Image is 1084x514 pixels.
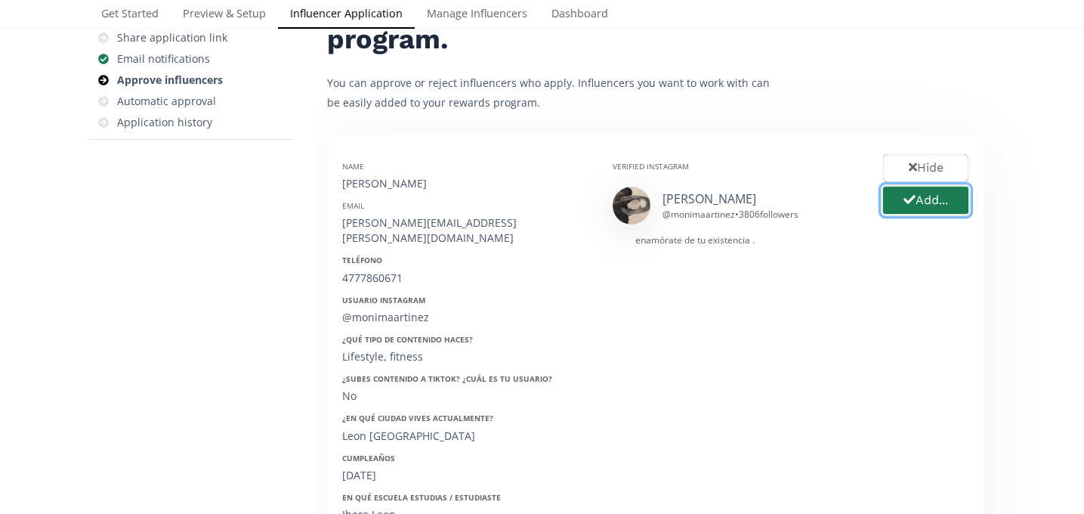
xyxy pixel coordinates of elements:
div: [PERSON_NAME][EMAIL_ADDRESS][PERSON_NAME][DOMAIN_NAME] [342,215,590,246]
div: 4777860671 [342,271,590,286]
strong: ¿Subes contenido a Tiktok? ¿Cuál es tu usuario? [342,373,552,384]
strong: En qué escuela estudias / estudiaste [342,492,501,503]
p: You can approve or reject influencers who apply. Influencers you want to work with can be easily ... [327,73,780,111]
div: Automatic approval [117,94,216,109]
div: [DATE] [342,468,590,483]
strong: Teléfono [342,255,382,265]
div: Application history [117,115,212,130]
strong: Usuario Instagram [342,295,425,305]
button: Add... [881,184,971,217]
div: No [342,389,590,404]
div: Email notifications [117,51,210,67]
strong: Cumpleaños [342,453,395,463]
div: Leon [GEOGRAPHIC_DATA] [342,429,590,444]
div: [PERSON_NAME] [342,176,590,191]
button: Hide [883,154,968,182]
div: Verified Instagram [613,161,860,172]
div: Lifestyle, fitness [342,349,590,364]
strong: ¿Qué tipo de contenido haces? [342,334,473,345]
strong: ¿En qué ciudad vives actualmente? [342,413,493,423]
div: @ monimaartinez • [662,208,798,221]
img: 306006980_473586301336164_8728597656464746156_n.jpg [613,187,650,224]
a: [PERSON_NAME] [662,190,756,207]
div: ⠀⠀⠀ enamórate de tu existencia . [613,234,860,246]
div: @monimaartinez [342,310,590,325]
span: 3806 followers [739,208,798,221]
div: Name [342,161,590,172]
div: Share application link [117,30,227,45]
div: Email [342,200,590,211]
div: Approve influencers [117,73,223,88]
